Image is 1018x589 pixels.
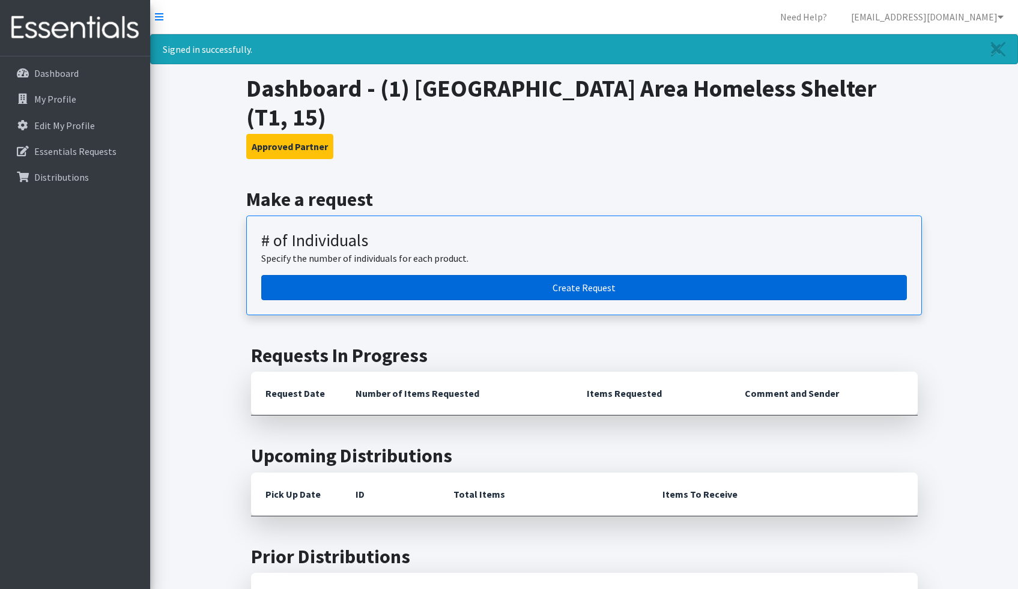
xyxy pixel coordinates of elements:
[261,231,907,251] h3: # of Individuals
[771,5,837,29] a: Need Help?
[572,372,730,415] th: Items Requested
[5,139,145,163] a: Essentials Requests
[439,473,648,516] th: Total Items
[5,165,145,189] a: Distributions
[34,119,95,131] p: Edit My Profile
[5,113,145,137] a: Edit My Profile
[261,251,907,265] p: Specify the number of individuals for each product.
[246,188,922,211] h2: Make a request
[341,372,573,415] th: Number of Items Requested
[648,473,918,516] th: Items To Receive
[246,74,922,131] h1: Dashboard - (1) [GEOGRAPHIC_DATA] Area Homeless Shelter (T1, 15)
[251,473,341,516] th: Pick Up Date
[251,545,918,568] h2: Prior Distributions
[34,67,79,79] p: Dashboard
[34,93,76,105] p: My Profile
[341,473,439,516] th: ID
[261,275,907,300] a: Create a request by number of individuals
[5,8,145,48] img: HumanEssentials
[34,171,89,183] p: Distributions
[5,87,145,111] a: My Profile
[251,344,918,367] h2: Requests In Progress
[730,372,917,415] th: Comment and Sender
[251,444,918,467] h2: Upcoming Distributions
[34,145,117,157] p: Essentials Requests
[150,34,1018,64] div: Signed in successfully.
[5,61,145,85] a: Dashboard
[246,134,333,159] button: Approved Partner
[841,5,1013,29] a: [EMAIL_ADDRESS][DOMAIN_NAME]
[979,35,1017,64] a: Close
[251,372,341,415] th: Request Date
